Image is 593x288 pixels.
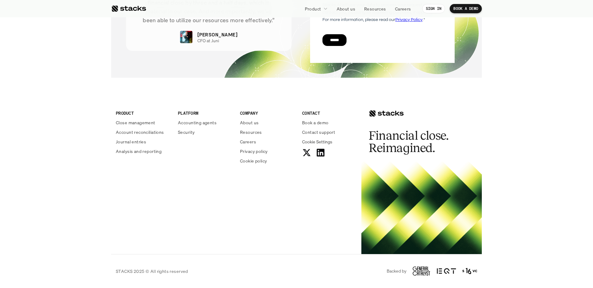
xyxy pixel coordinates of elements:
button: Cookie Trigger [302,138,332,145]
a: Close management [116,119,170,126]
p: Careers [240,138,256,145]
p: Close management [116,119,155,126]
p: Cookie policy [240,158,267,164]
p: About us [240,119,259,126]
a: Accounting agents [178,119,233,126]
a: Book a demo [302,119,357,126]
p: [PERSON_NAME] [197,31,238,38]
p: Resources [364,6,386,12]
p: CONTACT [302,110,357,116]
a: BOOK A DEMO [450,4,482,13]
p: Account reconciliations [116,129,164,135]
p: Journal entries [116,138,146,145]
p: Resources [240,129,262,135]
a: Cookie policy [240,158,295,164]
a: Resources [360,3,390,14]
p: Book a demo [302,119,329,126]
span: Cookie Settings [302,138,332,145]
a: Account reconciliations [116,129,170,135]
a: Contact support [302,129,357,135]
p: Analysis and reporting [116,148,162,154]
p: About us [337,6,355,12]
a: Analysis and reporting [116,148,170,154]
p: Privacy policy [240,148,268,154]
a: Journal entries [116,138,170,145]
a: Careers [391,3,415,14]
p: Careers [395,6,411,12]
a: Privacy Policy [73,143,100,147]
a: About us [333,3,359,14]
a: Resources [240,129,295,135]
h2: Financial close. Reimagined. [369,130,461,154]
p: Security [178,129,195,135]
a: Security [178,129,233,135]
p: Accounting agents [178,119,217,126]
a: SIGN IN [422,4,445,13]
p: Backed by [387,269,406,274]
a: About us [240,119,295,126]
p: CFO at Juni [197,38,219,43]
p: BOOK A DEMO [453,6,478,11]
p: PLATFORM [178,110,233,116]
p: Product [305,6,321,12]
a: Privacy policy [240,148,295,154]
a: Careers [240,138,295,145]
p: STACKS 2025 © All rights reserved [116,268,188,274]
p: SIGN IN [426,6,442,11]
p: PRODUCT [116,110,170,116]
p: COMPANY [240,110,295,116]
p: Contact support [302,129,335,135]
